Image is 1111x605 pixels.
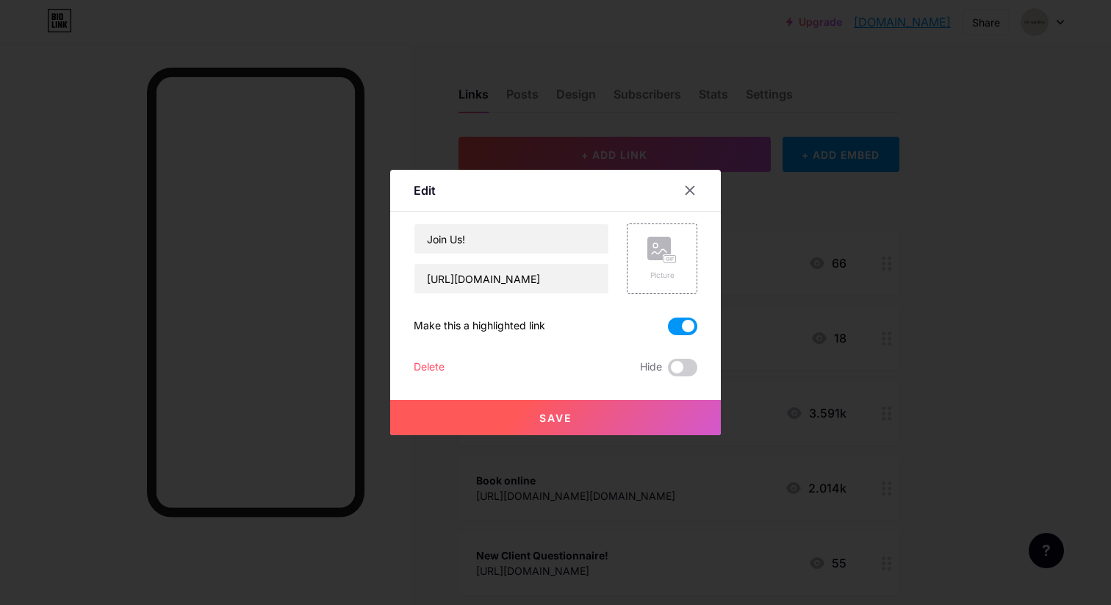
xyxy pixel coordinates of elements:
span: Hide [640,359,662,376]
div: Delete [414,359,445,376]
div: Picture [647,270,677,281]
input: Title [414,224,608,254]
div: Edit [414,182,436,199]
div: Make this a highlighted link [414,318,545,335]
button: Save [390,400,721,435]
input: URL [414,264,608,293]
span: Save [539,412,572,424]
